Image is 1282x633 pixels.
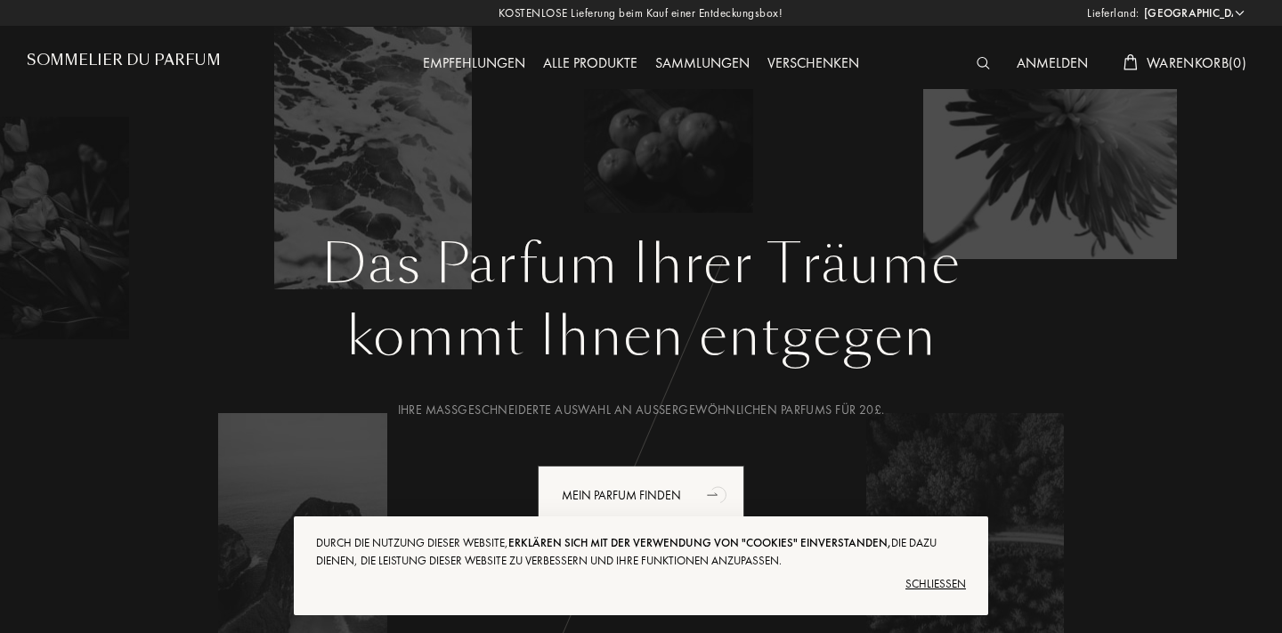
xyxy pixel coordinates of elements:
h1: Sommelier du Parfum [27,52,221,69]
a: Alle Produkte [534,53,646,72]
div: Durch die Nutzung dieser Website, die dazu dienen, die Leistung dieser Website zu verbessern und ... [316,534,966,570]
div: Mein Parfum finden [538,466,744,525]
div: Ihre maßgeschneiderte Auswahl an außergewöhnlichen Parfums für 20£. [40,401,1242,419]
span: Warenkorb ( 0 ) [1147,53,1246,72]
h1: Das Parfum Ihrer Träume [40,232,1242,296]
a: Sammlungen [646,53,759,72]
img: cart_white.svg [1124,54,1138,70]
div: Verschenken [759,53,868,76]
a: Sommelier du Parfum [27,52,221,76]
div: Sammlungen [646,53,759,76]
div: Anmelden [1008,53,1097,76]
img: search_icn_white.svg [977,57,990,69]
div: Empfehlungen [414,53,534,76]
a: Empfehlungen [414,53,534,72]
a: Verschenken [759,53,868,72]
div: animation [701,476,736,512]
div: Alle Produkte [534,53,646,76]
a: Anmelden [1008,53,1097,72]
div: kommt Ihnen entgegen [40,296,1242,377]
div: Schließen [316,570,966,598]
a: Mein Parfum findenanimation [524,466,758,525]
span: erklären sich mit der Verwendung von "Cookies" einverstanden, [508,535,891,550]
span: Lieferland: [1087,4,1140,22]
